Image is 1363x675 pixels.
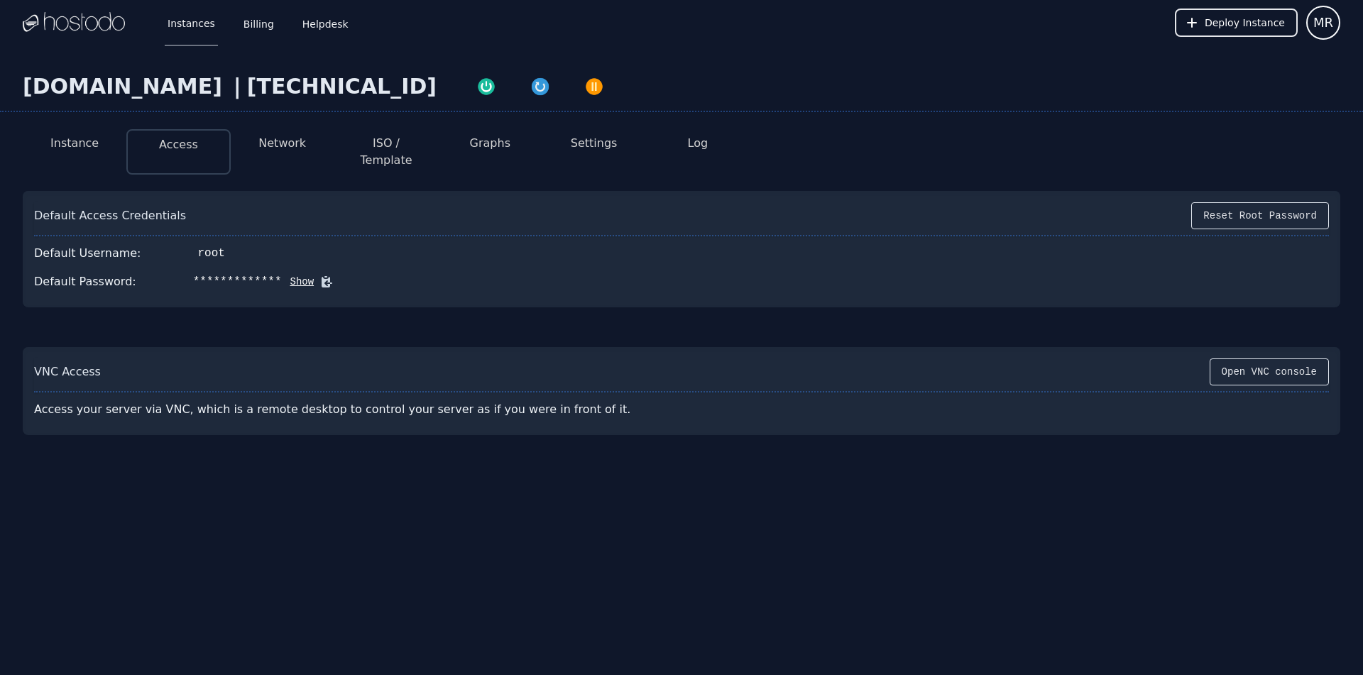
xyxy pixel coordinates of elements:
[50,135,99,152] button: Instance
[571,135,618,152] button: Settings
[1210,358,1329,385] button: Open VNC console
[1313,13,1333,33] span: MR
[459,74,513,97] button: Power On
[346,135,427,169] button: ISO / Template
[1306,6,1340,40] button: User menu
[688,135,708,152] button: Log
[584,77,604,97] img: Power Off
[34,273,136,290] div: Default Password:
[1191,202,1329,229] button: Reset Root Password
[34,363,101,380] div: VNC Access
[530,77,550,97] img: Restart
[1175,9,1298,37] button: Deploy Instance
[34,395,670,424] div: Access your server via VNC, which is a remote desktop to control your server as if you were in fr...
[476,77,496,97] img: Power On
[567,74,621,97] button: Power Off
[1205,16,1285,30] span: Deploy Instance
[34,207,186,224] div: Default Access Credentials
[159,136,198,153] button: Access
[34,245,141,262] div: Default Username:
[198,245,225,262] div: root
[513,74,567,97] button: Restart
[258,135,306,152] button: Network
[228,74,247,99] div: |
[247,74,437,99] div: [TECHNICAL_ID]
[470,135,510,152] button: Graphs
[282,275,314,289] button: Show
[23,74,228,99] div: [DOMAIN_NAME]
[23,12,125,33] img: Logo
